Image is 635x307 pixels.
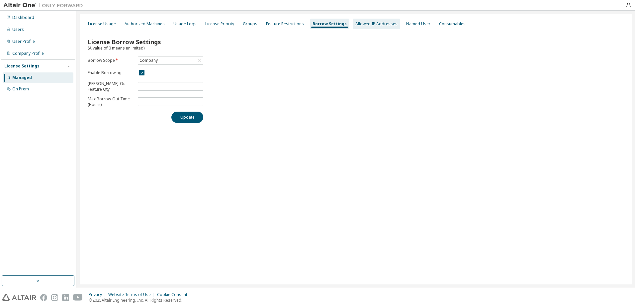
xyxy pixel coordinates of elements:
[12,75,32,80] div: Managed
[88,58,134,63] label: Borrow Scope
[73,294,83,301] img: youtube.svg
[62,294,69,301] img: linkedin.svg
[88,70,134,75] label: Enable Borrowing
[406,21,430,27] div: Named User
[88,21,116,27] div: License Usage
[88,96,134,107] p: Max Borrow-Out Time (Hours)
[125,21,165,27] div: Authorized Machines
[439,21,466,27] div: Consumables
[157,292,191,297] div: Cookie Consent
[243,21,257,27] div: Groups
[4,63,40,69] div: License Settings
[88,38,161,46] span: License Borrow Settings
[313,21,347,27] div: Borrow Settings
[3,2,86,9] img: Altair One
[205,21,234,27] div: License Priority
[171,112,203,123] button: Update
[12,51,44,56] div: Company Profile
[12,39,35,44] div: User Profile
[89,292,108,297] div: Privacy
[51,294,58,301] img: instagram.svg
[355,21,398,27] div: Allowed IP Addresses
[12,15,34,20] div: Dashboard
[89,297,191,303] p: © 2025 Altair Engineering, Inc. All Rights Reserved.
[12,27,24,32] div: Users
[2,294,36,301] img: altair_logo.svg
[138,57,159,64] div: Company
[88,45,144,51] span: (A value of 0 means unlimited)
[108,292,157,297] div: Website Terms of Use
[88,81,134,92] p: [PERSON_NAME]-Out Feature Qty
[173,21,197,27] div: Usage Logs
[40,294,47,301] img: facebook.svg
[266,21,304,27] div: Feature Restrictions
[138,56,203,64] div: Company
[12,86,29,92] div: On Prem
